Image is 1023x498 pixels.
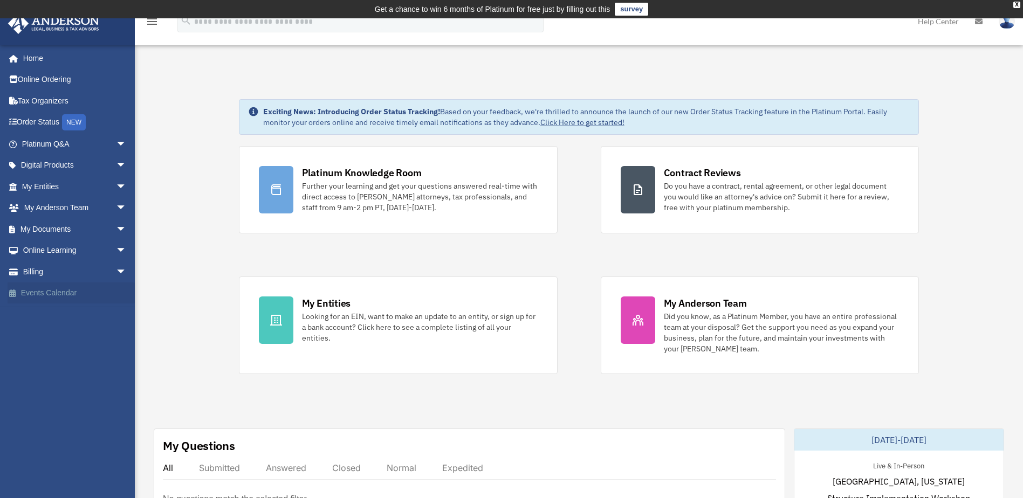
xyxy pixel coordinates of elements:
[8,69,143,91] a: Online Ordering
[864,459,933,471] div: Live & In-Person
[8,240,143,261] a: Online Learningarrow_drop_down
[239,146,558,233] a: Platinum Knowledge Room Further your learning and get your questions answered real-time with dire...
[116,218,138,240] span: arrow_drop_down
[62,114,86,130] div: NEW
[540,117,624,127] a: Click Here to get started!
[302,311,538,343] div: Looking for an EIN, want to make an update to an entity, or sign up for a bank account? Click her...
[266,462,306,473] div: Answered
[8,90,143,112] a: Tax Organizers
[8,282,143,304] a: Events Calendar
[664,296,747,310] div: My Anderson Team
[302,296,351,310] div: My Entities
[146,19,159,28] a: menu
[8,218,143,240] a: My Documentsarrow_drop_down
[199,462,240,473] div: Submitted
[442,462,483,473] div: Expedited
[302,181,538,213] div: Further your learning and get your questions answered real-time with direct access to [PERSON_NAM...
[5,13,102,34] img: Anderson Advisors Platinum Portal
[601,276,919,374] a: My Anderson Team Did you know, as a Platinum Member, you have an entire professional team at your...
[180,15,192,26] i: search
[116,176,138,198] span: arrow_drop_down
[146,15,159,28] i: menu
[163,462,173,473] div: All
[615,3,648,16] a: survey
[116,133,138,155] span: arrow_drop_down
[8,155,143,176] a: Digital Productsarrow_drop_down
[8,176,143,197] a: My Entitiesarrow_drop_down
[664,311,900,354] div: Did you know, as a Platinum Member, you have an entire professional team at your disposal? Get th...
[8,112,143,134] a: Order StatusNEW
[116,240,138,262] span: arrow_drop_down
[263,107,440,116] strong: Exciting News: Introducing Order Status Tracking!
[239,276,558,374] a: My Entities Looking for an EIN, want to make an update to an entity, or sign up for a bank accoun...
[833,475,965,488] span: [GEOGRAPHIC_DATA], [US_STATE]
[999,13,1015,29] img: User Pic
[8,47,138,69] a: Home
[664,181,900,213] div: Do you have a contract, rental agreement, or other legal document you would like an attorney's ad...
[116,261,138,283] span: arrow_drop_down
[794,429,1004,451] div: [DATE]-[DATE]
[8,197,143,219] a: My Anderson Teamarrow_drop_down
[1013,2,1020,8] div: close
[601,146,919,233] a: Contract Reviews Do you have a contract, rental agreement, or other legal document you would like...
[302,166,422,179] div: Platinum Knowledge Room
[116,197,138,219] span: arrow_drop_down
[8,133,143,155] a: Platinum Q&Aarrow_drop_down
[116,155,138,177] span: arrow_drop_down
[332,462,361,473] div: Closed
[8,261,143,282] a: Billingarrow_drop_down
[375,3,610,16] div: Get a chance to win 6 months of Platinum for free just by filling out this
[263,106,910,128] div: Based on your feedback, we're thrilled to announce the launch of our new Order Status Tracking fe...
[163,438,235,454] div: My Questions
[387,462,416,473] div: Normal
[664,166,741,179] div: Contract Reviews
